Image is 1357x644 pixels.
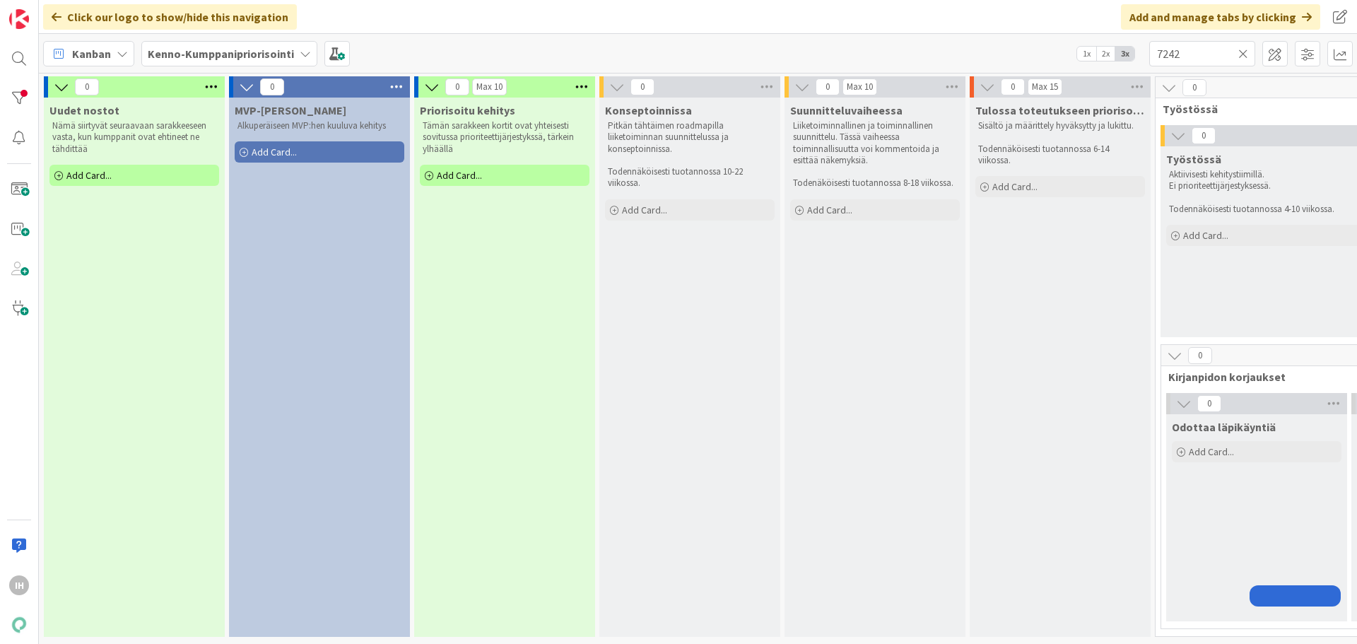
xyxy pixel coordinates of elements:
p: Alkuperäiseen MVP:hen kuuluva kehitys [237,120,401,131]
p: Sisältö ja määrittely hyväksytty ja lukittu. [978,120,1142,131]
span: 2x [1096,47,1115,61]
span: Add Card... [66,169,112,182]
span: 3x [1115,47,1134,61]
span: Konseptoinnissa [605,103,692,117]
span: 0 [445,78,469,95]
div: Max 10 [476,83,503,90]
span: Add Card... [437,169,482,182]
div: IH [9,575,29,595]
img: avatar [9,615,29,635]
span: 0 [75,78,99,95]
span: Priorisoitu kehitys [420,103,515,117]
span: Add Card... [1183,229,1228,242]
span: 0 [1001,78,1025,95]
span: Add Card... [622,204,667,216]
span: 0 [816,78,840,95]
span: 0 [1192,127,1216,144]
span: Add Card... [807,204,852,216]
span: Suunnitteluvaiheessa [790,103,903,117]
input: Quick Filter... [1149,41,1255,66]
span: 0 [260,78,284,95]
span: 0 [1188,347,1212,364]
p: Todenäköisesti tuotannossa 8-18 viikossa. [793,177,957,189]
span: Työstössä [1166,152,1221,166]
span: 1x [1077,47,1096,61]
span: MVP-Kehitys [235,103,346,117]
p: Liiketoiminnallinen ja toiminnallinen suunnittelu. Tässä vaiheessa toiminnallisuutta voi kommento... [793,120,957,166]
span: Add Card... [1189,445,1234,458]
span: 0 [1197,395,1221,412]
span: Kanban [72,45,111,62]
span: Uudet nostot [49,103,119,117]
span: Add Card... [992,180,1038,193]
p: Todennäköisesti tuotannossa 10-22 viikossa. [608,166,772,189]
span: 0 [1182,79,1206,96]
div: Add and manage tabs by clicking [1121,4,1320,30]
p: Tämän sarakkeen kortit ovat yhteisesti sovitussa prioriteettijärjestykssä, tärkein ylhäällä [423,120,587,155]
p: Nämä siirtyvät seuraavaan sarakkeeseen vasta, kun kumppanit ovat ehtineet ne tähdittää [52,120,216,155]
div: Max 15 [1032,83,1058,90]
span: Tulossa toteutukseen priorisoituna [975,103,1145,117]
b: Kenno-Kumppanipriorisointi [148,47,294,61]
div: Click our logo to show/hide this navigation [43,4,297,30]
p: Todennäköisesti tuotannossa 6-14 viikossa. [978,144,1142,167]
div: Max 10 [847,83,873,90]
span: Add Card... [252,146,297,158]
img: Visit kanbanzone.com [9,9,29,29]
p: Pitkän tähtäimen roadmapilla liiketoiminnan suunnittelussa ja konseptoinnissa. [608,120,772,155]
span: 0 [630,78,654,95]
span: Odottaa läpikäyntiä [1172,420,1276,434]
